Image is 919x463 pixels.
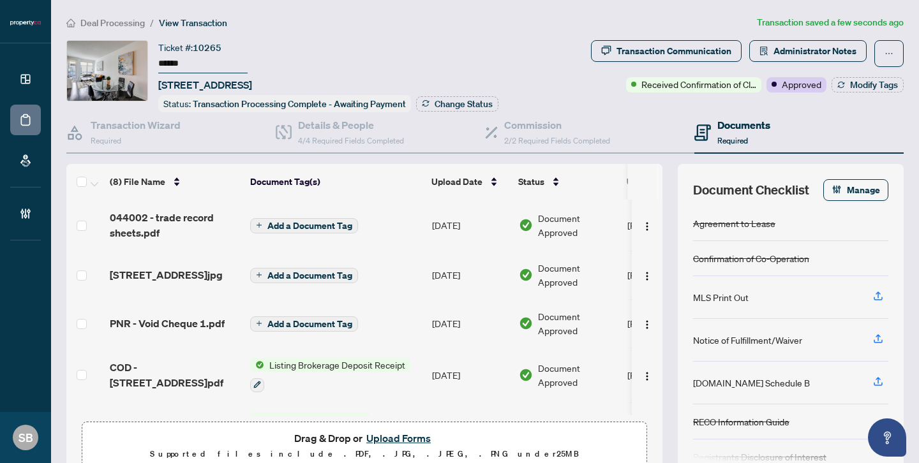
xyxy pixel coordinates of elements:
td: [PERSON_NAME] [622,251,718,299]
span: 044002 - trade record sheets.pdf [110,210,240,240]
span: Upload Date [431,175,482,189]
button: Open asap [868,418,906,457]
span: Manage [847,180,880,200]
span: Document Approved [538,261,617,289]
span: Approved [782,77,821,91]
span: Document Approved [538,211,617,239]
span: Deal Processing [80,17,145,29]
td: [PERSON_NAME] [622,299,718,348]
div: Confirmation of Co-Operation [693,251,809,265]
button: Logo [637,313,657,334]
button: Modify Tags [832,77,904,92]
td: [DATE] [427,299,514,348]
span: 2/2 Required Fields Completed [504,136,610,145]
img: Document Status [519,218,533,232]
h4: Details & People [298,117,404,133]
span: COD - [STREET_ADDRESS]pdf [110,360,240,390]
button: Upload Forms [362,430,435,446]
button: Manage [823,179,888,201]
div: MLS Print Out [693,290,749,304]
span: Change Status [435,99,493,108]
button: Logo [637,265,657,285]
td: [PERSON_NAME] [622,200,718,251]
span: Modify Tags [850,80,898,89]
button: Add a Document Tag [250,218,358,233]
img: IMG-C12342877_1.jpg [67,41,147,101]
span: Received Confirmation of Closing [641,77,756,91]
span: Required [717,136,748,145]
th: Status [513,164,622,200]
td: [PERSON_NAME] [622,402,718,457]
td: [DATE] [427,402,514,457]
img: Logo [642,320,652,330]
span: Document Approved [538,361,617,389]
span: solution [759,47,768,55]
div: Ticket #: [158,40,221,55]
span: Add a Document Tag [267,271,352,280]
span: Required [91,136,121,145]
td: [DATE] [427,251,514,299]
span: Signed Listing Docs - [STREET_ADDRESS]pdf [110,414,240,445]
img: Document Status [519,268,533,282]
h4: Commission [504,117,610,133]
td: [DATE] [427,348,514,402]
img: Logo [642,371,652,381]
span: 10265 [193,42,221,54]
span: RECO Information Guide [264,413,371,427]
span: Status [518,175,544,189]
span: plus [256,272,262,278]
span: View Transaction [159,17,227,29]
span: Add a Document Tag [267,221,352,230]
th: Upload Date [426,164,513,200]
button: Add a Document Tag [250,268,358,283]
img: Document Status [519,316,533,330]
button: Add a Document Tag [250,217,358,233]
span: plus [256,320,262,327]
th: Uploaded By [622,164,717,200]
button: Change Status [416,96,498,112]
button: Status IconListing Brokerage Deposit Receipt [250,358,410,392]
div: Notice of Fulfillment/Waiver [693,333,802,347]
span: ellipsis [885,49,893,58]
th: (8) File Name [105,164,245,200]
span: plus [256,222,262,228]
img: logo [10,19,41,27]
span: (8) File Name [110,175,165,189]
div: Status: [158,95,411,112]
span: SB [19,429,33,446]
button: Logo [637,365,657,385]
span: Add a Document Tag [267,320,352,328]
span: 4/4 Required Fields Completed [298,136,404,145]
article: Transaction saved a few seconds ago [757,15,904,30]
button: Add a Document Tag [250,315,358,332]
button: Transaction Communication [591,40,742,62]
span: Document Approved [538,309,617,337]
span: PNR - Void Cheque 1.pdf [110,316,225,331]
span: Listing Brokerage Deposit Receipt [264,358,410,372]
button: Add a Document Tag [250,316,358,332]
td: [DATE] [427,200,514,251]
span: Drag & Drop or [294,430,435,446]
span: Administrator Notes [773,41,856,61]
td: [PERSON_NAME] [622,348,718,402]
button: Status IconRECO Information Guide [250,413,422,447]
span: [STREET_ADDRESS] [158,77,252,92]
button: Add a Document Tag [250,267,358,283]
div: RECO Information Guide [693,415,789,429]
img: Logo [642,221,652,231]
img: Document Status [519,368,533,382]
span: home [66,18,75,27]
button: Logo [637,215,657,235]
div: Agreement to Lease [693,216,775,230]
span: Transaction Processing Complete - Awaiting Payment [193,98,406,110]
img: Logo [642,271,652,281]
img: Status Icon [250,358,264,372]
div: [DOMAIN_NAME] Schedule B [693,376,810,390]
div: Transaction Communication [616,41,731,61]
span: [STREET_ADDRESS]jpg [110,267,223,283]
button: Administrator Notes [749,40,867,62]
p: Supported files include .PDF, .JPG, .JPEG, .PNG under 25 MB [90,446,639,462]
h4: Documents [717,117,770,133]
li: / [150,15,154,30]
h4: Transaction Wizard [91,117,181,133]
